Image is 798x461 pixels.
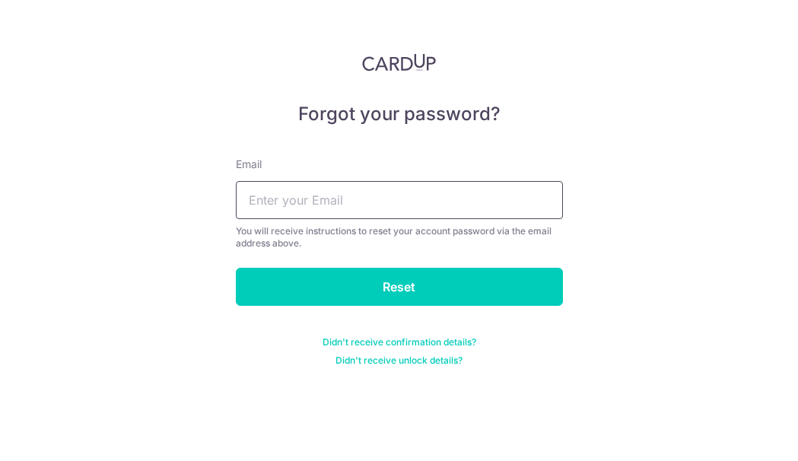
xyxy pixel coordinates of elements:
[236,181,563,219] input: Enter your Email
[236,102,563,126] h5: Forgot your password?
[335,354,463,367] a: Didn't receive unlock details?
[323,336,476,348] a: Didn't receive confirmation details?
[362,53,437,72] img: CardUp Logo
[236,268,563,306] input: Reset
[236,157,262,172] label: Email
[236,225,563,250] div: You will receive instructions to reset your account password via the email address above.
